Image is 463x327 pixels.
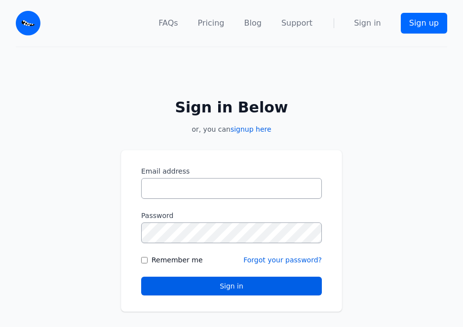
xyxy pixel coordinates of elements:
a: Support [281,17,312,29]
label: Password [141,211,322,220]
a: Sign in [354,17,381,29]
h2: Sign in Below [121,99,342,116]
label: Remember me [152,255,203,265]
a: Sign up [401,13,447,34]
a: Pricing [198,17,225,29]
label: Email address [141,166,322,176]
p: or, you can [121,124,342,134]
button: Sign in [141,277,322,295]
a: Blog [244,17,262,29]
a: Forgot your password? [243,256,322,264]
a: signup here [231,125,271,133]
img: Email Monster [16,11,40,36]
a: FAQs [158,17,178,29]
